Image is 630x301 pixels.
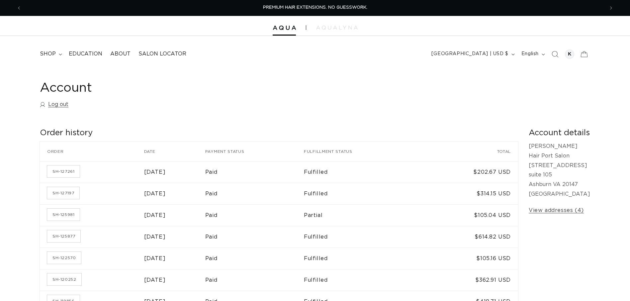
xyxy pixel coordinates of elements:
[422,142,518,161] th: Total
[40,128,518,138] h2: Order history
[144,142,205,161] th: Date
[304,183,422,204] td: Fulfilled
[47,165,80,177] a: Order number SH-127261
[205,183,304,204] td: Paid
[12,2,26,14] button: Previous announcement
[431,50,508,57] span: [GEOGRAPHIC_DATA] | USD $
[304,161,422,183] td: Fulfilled
[304,204,422,226] td: Partial
[135,47,190,61] a: Salon Locator
[316,26,358,30] img: aqualyna.com
[144,256,166,261] time: [DATE]
[205,248,304,269] td: Paid
[40,142,144,161] th: Order
[205,269,304,291] td: Paid
[110,50,131,57] span: About
[422,161,518,183] td: $202.67 USD
[263,5,367,10] span: PREMIUM HAIR EXTENSIONS. NO GUESSWORK.
[106,47,135,61] a: About
[273,26,296,30] img: Aqua Hair Extensions
[304,269,422,291] td: Fulfilled
[427,48,517,60] button: [GEOGRAPHIC_DATA] | USD $
[205,204,304,226] td: Paid
[40,100,68,109] a: Log out
[304,248,422,269] td: Fulfilled
[422,204,518,226] td: $105.04 USD
[40,50,56,57] span: shop
[304,142,422,161] th: Fulfillment status
[548,47,562,61] summary: Search
[604,2,618,14] button: Next announcement
[144,234,166,240] time: [DATE]
[65,47,106,61] a: Education
[69,50,102,57] span: Education
[529,206,584,215] a: View addresses (4)
[144,277,166,283] time: [DATE]
[304,226,422,248] td: Fulfilled
[205,161,304,183] td: Paid
[205,226,304,248] td: Paid
[47,230,80,242] a: Order number SH-125877
[422,226,518,248] td: $614.82 USD
[529,128,590,138] h2: Account details
[205,142,304,161] th: Payment status
[47,209,80,221] a: Order number SH-125981
[144,169,166,175] time: [DATE]
[47,252,81,264] a: Order number SH-122570
[521,50,539,57] span: English
[36,47,65,61] summary: shop
[47,273,81,285] a: Order number SH-120252
[40,80,590,96] h1: Account
[422,269,518,291] td: $362.91 USD
[517,48,548,60] button: English
[47,187,79,199] a: Order number SH-127197
[422,183,518,204] td: $314.15 USD
[138,50,186,57] span: Salon Locator
[529,142,590,199] p: [PERSON_NAME] Hair Port Salon [STREET_ADDRESS] suite 105 Ashburn VA 20147 [GEOGRAPHIC_DATA]
[144,191,166,196] time: [DATE]
[422,248,518,269] td: $105.16 USD
[144,213,166,218] time: [DATE]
